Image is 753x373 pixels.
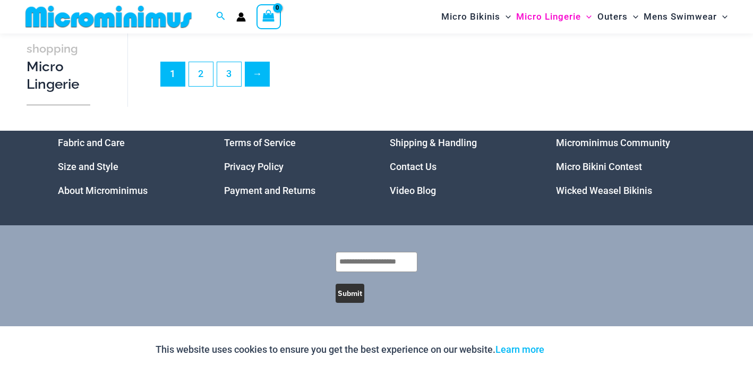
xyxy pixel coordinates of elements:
[58,131,198,202] nav: Menu
[336,284,364,303] button: Submit
[161,62,185,86] span: Page 1
[58,185,148,196] a: About Microminimus
[556,137,670,148] a: Microminimus Community
[21,5,196,29] img: MM SHOP LOGO FLAT
[552,337,597,362] button: Accept
[597,3,628,30] span: Outers
[160,62,731,92] nav: Product Pagination
[437,2,732,32] nav: Site Navigation
[245,62,269,86] a: →
[628,3,638,30] span: Menu Toggle
[556,161,642,172] a: Micro Bikini Contest
[595,3,641,30] a: OutersMenu ToggleMenu Toggle
[236,12,246,22] a: Account icon link
[216,10,226,23] a: Search icon link
[156,342,544,358] p: This website uses cookies to ensure you get the best experience on our website.
[189,62,213,86] a: Page 2
[224,185,315,196] a: Payment and Returns
[556,185,652,196] a: Wicked Weasel Bikinis
[556,131,696,202] nav: Menu
[390,161,437,172] a: Contact Us
[390,131,529,202] aside: Footer Widget 3
[58,137,125,148] a: Fabric and Care
[390,137,477,148] a: Shipping & Handling
[581,3,592,30] span: Menu Toggle
[516,3,581,30] span: Micro Lingerie
[224,161,284,172] a: Privacy Policy
[27,42,78,55] span: shopping
[256,4,281,29] a: View Shopping Cart, empty
[58,131,198,202] aside: Footer Widget 1
[224,131,364,202] aside: Footer Widget 2
[495,344,544,355] a: Learn more
[717,3,728,30] span: Menu Toggle
[58,161,118,172] a: Size and Style
[390,131,529,202] nav: Menu
[27,39,90,94] h3: Micro Lingerie
[641,3,730,30] a: Mens SwimwearMenu ToggleMenu Toggle
[217,62,241,86] a: Page 3
[390,185,436,196] a: Video Blog
[224,131,364,202] nav: Menu
[556,131,696,202] aside: Footer Widget 4
[439,3,514,30] a: Micro BikinisMenu ToggleMenu Toggle
[514,3,594,30] a: Micro LingerieMenu ToggleMenu Toggle
[441,3,500,30] span: Micro Bikinis
[500,3,511,30] span: Menu Toggle
[224,137,296,148] a: Terms of Service
[644,3,717,30] span: Mens Swimwear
